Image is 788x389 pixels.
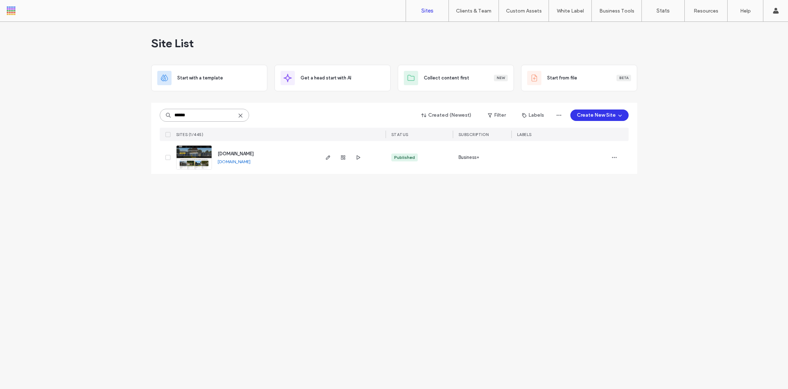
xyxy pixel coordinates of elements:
[424,74,469,82] span: Collect content first
[481,110,513,121] button: Filter
[516,110,550,121] button: Labels
[398,65,514,91] div: Collect content firstNew
[274,65,391,91] div: Get a head start with AI
[459,132,489,137] span: SUBSCRIPTION
[517,132,532,137] span: LABELS
[506,8,542,14] label: Custom Assets
[740,8,751,14] label: Help
[176,132,204,137] span: SITES (1/445)
[151,36,194,50] span: Site List
[557,8,584,14] label: White Label
[521,65,637,91] div: Start from fileBeta
[656,8,670,14] label: Stats
[494,75,508,81] div: New
[456,8,491,14] label: Clients & Team
[391,132,408,137] span: STATUS
[301,74,351,82] span: Get a head start with AI
[415,110,478,121] button: Created (Newest)
[177,74,223,82] span: Start with a template
[570,110,629,121] button: Create New Site
[16,5,31,11] span: Help
[218,151,254,156] a: [DOMAIN_NAME]
[694,8,718,14] label: Resources
[394,154,415,161] div: Published
[218,159,251,164] a: [DOMAIN_NAME]
[547,74,577,82] span: Start from file
[599,8,634,14] label: Business Tools
[151,65,267,91] div: Start with a template
[616,75,631,81] div: Beta
[421,8,433,14] label: Sites
[459,154,480,161] span: Business+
